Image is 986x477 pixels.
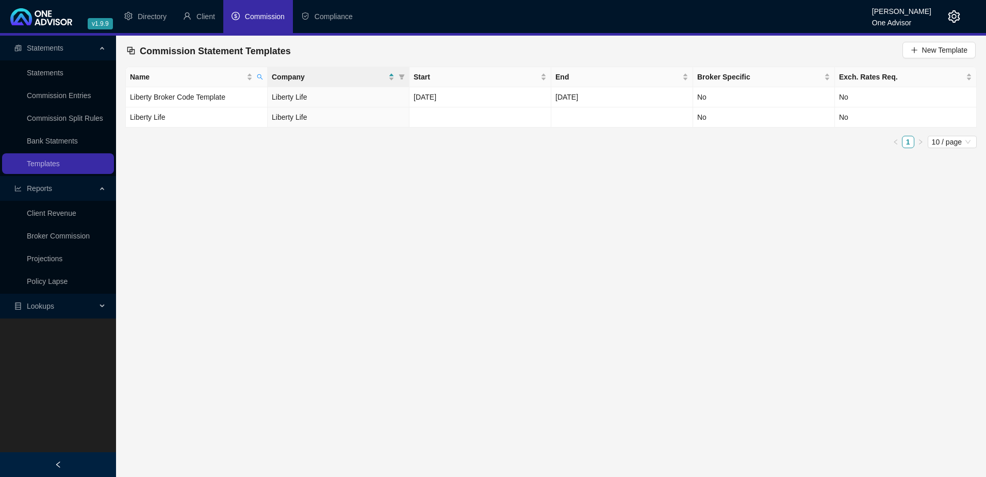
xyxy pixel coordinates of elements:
td: Liberty Life [126,107,268,128]
div: One Advisor [872,14,931,25]
span: safety [301,12,309,20]
span: End [555,71,680,83]
th: Exch. Rates Req. [835,67,977,87]
a: Templates [27,160,60,168]
span: 10 / page [932,136,973,148]
li: Previous Page [890,136,902,148]
span: block [126,46,136,55]
a: Commission Entries [27,91,91,100]
span: dollar [232,12,240,20]
span: Directory [138,12,167,21]
div: [PERSON_NAME] [872,3,931,14]
span: setting [124,12,133,20]
span: Liberty Life [272,113,307,121]
span: Compliance [315,12,353,21]
th: Start [409,67,551,87]
a: Policy Lapse [27,277,68,285]
span: Liberty Life [272,93,307,101]
span: setting [948,10,960,23]
span: user [183,12,191,20]
span: line-chart [14,185,22,192]
td: No [835,107,977,128]
span: right [917,139,924,145]
td: [DATE] [409,87,551,107]
img: 2df55531c6924b55f21c4cf5d4484680-logo-light.svg [10,8,72,25]
span: Exch. Rates Req. [839,71,964,83]
td: No [693,87,835,107]
th: Name [126,67,268,87]
span: Reports [27,184,52,193]
span: Company [272,71,386,83]
td: No [835,87,977,107]
span: Broker Specific [697,71,822,83]
span: Name [130,71,244,83]
span: search [255,69,265,85]
span: search [257,74,263,80]
td: Liberty Broker Code Template [126,87,268,107]
th: Broker Specific [693,67,835,87]
span: Start [414,71,538,83]
div: Page Size [928,136,977,148]
th: End [551,67,693,87]
a: Commission Split Rules [27,114,103,122]
button: left [890,136,902,148]
td: No [693,107,835,128]
span: New Template [922,44,967,56]
span: Statements [27,44,63,52]
span: left [55,461,62,468]
a: Client Revenue [27,209,76,217]
button: New Template [902,42,976,58]
span: Commission [245,12,285,21]
td: [DATE] [551,87,693,107]
li: 1 [902,136,914,148]
a: Broker Commission [27,232,90,240]
span: Commission Statement Templates [140,46,291,56]
span: Client [196,12,215,21]
a: Statements [27,69,63,77]
a: Bank Statments [27,137,78,145]
li: Next Page [914,136,927,148]
span: database [14,303,22,310]
span: plus [911,46,918,54]
span: filter [399,74,405,80]
span: v1.9.9 [88,18,113,29]
span: Lookups [27,302,54,310]
a: 1 [902,136,914,148]
span: reconciliation [14,44,22,52]
button: right [914,136,927,148]
span: left [893,139,899,145]
a: Projections [27,255,62,263]
span: filter [397,69,407,85]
